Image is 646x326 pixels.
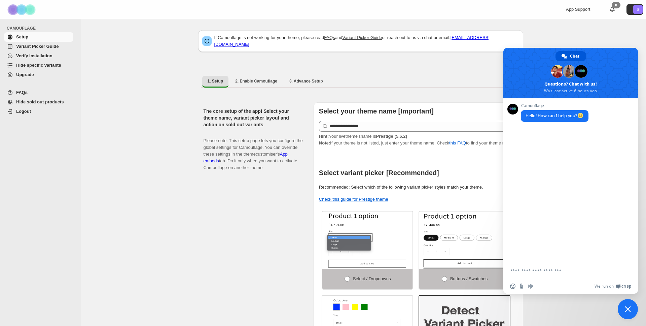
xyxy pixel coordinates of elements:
[4,107,73,116] a: Logout
[322,211,413,269] img: Select / Dropdowns
[214,34,519,48] p: If Camouflage is not working for your theme, please read and or reach out to us via chat or email:
[289,78,323,84] span: 3. Advance Setup
[621,284,631,289] span: Crisp
[4,61,73,70] a: Hide specific variants
[16,99,64,104] span: Hide sold out products
[208,78,223,84] span: 1. Setup
[319,169,439,176] b: Select variant picker [Recommended]
[526,113,584,119] span: Hello! How can I help you?
[519,284,524,289] span: Send a file
[637,7,639,11] text: S
[16,90,28,95] span: FAQs
[353,276,391,281] span: Select / Dropdowns
[204,131,303,171] p: Please note: This setup page lets you configure the global settings for Camouflage. You can overr...
[449,140,466,145] a: this FAQ
[626,4,643,15] button: Avatar with initials S
[510,268,616,274] textarea: Compose your message...
[319,107,434,115] b: Select your theme name [Important]
[4,88,73,97] a: FAQs
[16,53,52,58] span: Verify Installation
[612,2,620,8] div: 0
[618,299,638,319] div: Close chat
[319,133,518,146] p: If your theme is not listed, just enter your theme name. Check to find your theme name.
[4,32,73,42] a: Setup
[16,34,28,39] span: Setup
[4,51,73,61] a: Verify Installation
[319,134,407,139] span: Your live theme's name is
[16,109,31,114] span: Logout
[5,0,39,19] img: Camouflage
[235,78,277,84] span: 2. Enable Camouflage
[204,108,303,128] h2: The core setup of the app! Select your theme name, variant picker layout and action on sold out v...
[324,35,335,40] a: FAQs
[7,26,76,31] span: CAMOUFLAGE
[376,134,407,139] strong: Prestige (5.6.2)
[528,284,533,289] span: Audio message
[16,63,61,68] span: Hide specific variants
[633,5,643,14] span: Avatar with initials S
[4,70,73,79] a: Upgrade
[16,44,59,49] span: Variant Picker Guide
[319,134,329,139] strong: Hint:
[450,276,488,281] span: Buttons / Swatches
[4,42,73,51] a: Variant Picker Guide
[555,51,586,61] div: Chat
[570,51,579,61] span: Chat
[510,284,515,289] span: Insert an emoji
[4,97,73,107] a: Hide sold out products
[566,7,590,12] span: App Support
[595,284,631,289] a: We run onCrisp
[319,197,388,202] a: Check this guide for Prestige theme
[609,6,616,13] a: 0
[319,184,518,191] p: Recommended: Select which of the following variant picker styles match your theme.
[595,284,614,289] span: We run on
[342,35,382,40] a: Variant Picker Guide
[319,140,330,145] strong: Note:
[521,103,588,108] span: Camouflage
[419,211,510,269] img: Buttons / Swatches
[16,72,34,77] span: Upgrade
